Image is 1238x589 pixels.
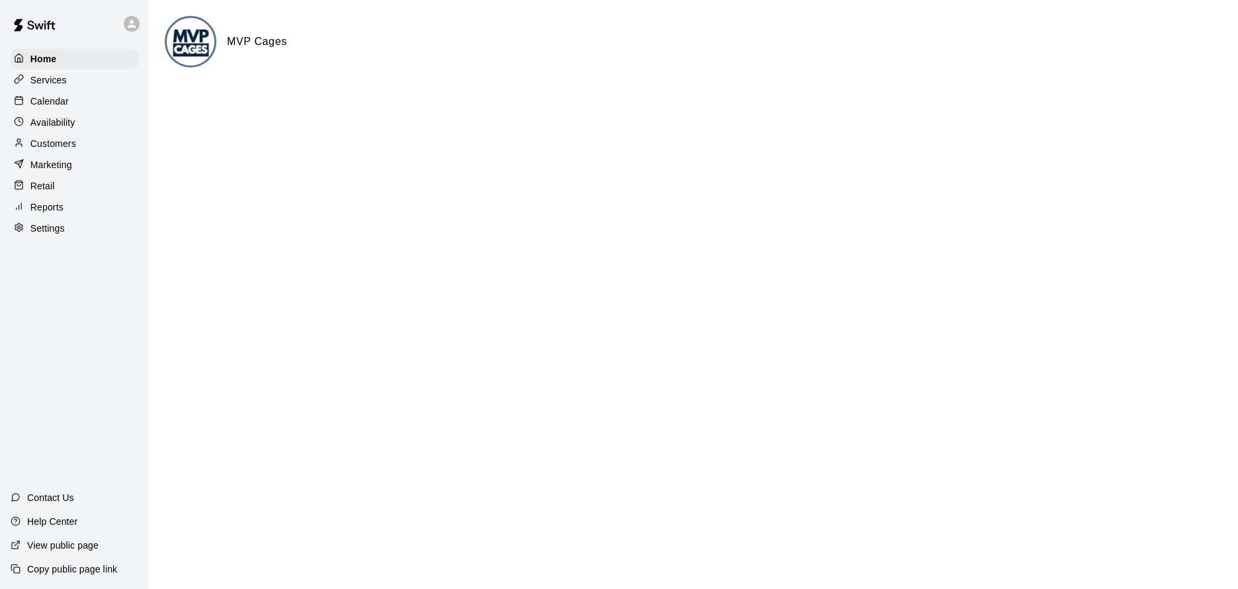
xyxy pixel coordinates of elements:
[11,134,138,154] a: Customers
[27,491,74,504] p: Contact Us
[30,73,67,87] p: Services
[11,197,138,217] a: Reports
[30,52,57,66] p: Home
[11,176,138,196] a: Retail
[167,18,216,68] img: MVP Cages logo
[27,563,117,576] p: Copy public page link
[11,113,138,132] a: Availability
[30,95,69,108] p: Calendar
[30,201,64,214] p: Reports
[11,155,138,175] a: Marketing
[227,33,287,50] h6: MVP Cages
[27,539,99,552] p: View public page
[11,218,138,238] a: Settings
[27,515,77,528] p: Help Center
[30,179,55,193] p: Retail
[30,116,75,129] p: Availability
[11,91,138,111] a: Calendar
[11,49,138,69] a: Home
[30,137,76,150] p: Customers
[30,158,72,171] p: Marketing
[30,222,65,235] p: Settings
[11,70,138,90] a: Services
